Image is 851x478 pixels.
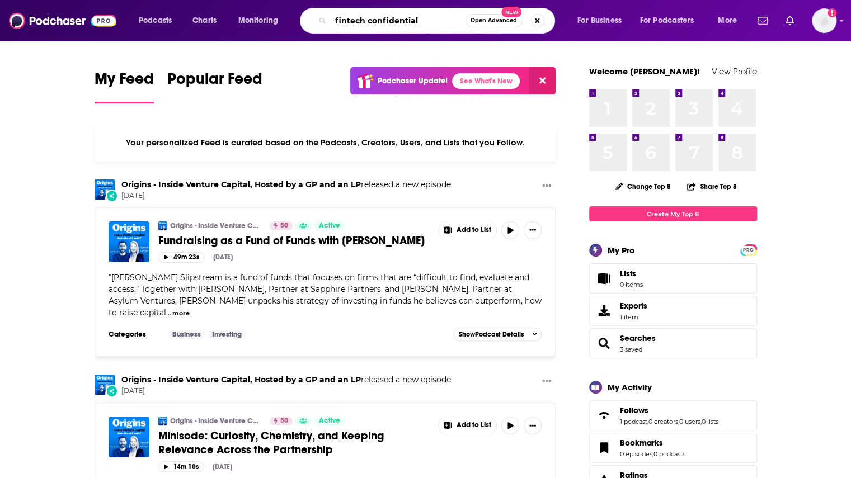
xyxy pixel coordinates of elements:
[633,12,710,30] button: open menu
[167,69,262,95] span: Popular Feed
[280,415,288,427] span: 50
[170,417,262,425] a: Origins - Inside Venture Capital, Hosted by a GP and an LP
[589,433,757,463] span: Bookmarks
[158,221,167,230] img: Origins - Inside Venture Capital, Hosted by a GP and an LP
[166,307,171,318] span: ...
[593,408,615,423] a: Follows
[620,346,642,353] a: 3 saved
[589,66,700,77] a: Welcome [PERSON_NAME]!
[9,10,116,31] img: Podchaser - Follow, Share and Rate Podcasts
[620,268,636,278] span: Lists
[158,417,167,425] img: Origins - Inside Venture Capital, Hosted by a GP and an LP
[139,13,172,29] span: Podcasts
[158,429,384,457] span: Minisode: Curiosity, Chemistry, and Keeping Relevance Across the Partnership
[280,220,288,231] span: 50
[620,438,663,448] span: Bookmarks
[121,375,361,385] a: Origins - Inside Venture Capital, Hosted by a GP and an LP
[158,252,204,263] button: 49m 23s
[314,221,345,230] a: Active
[589,296,757,326] a: Exports
[208,330,246,339] a: Investing
[311,8,566,34] div: Search podcasts, credits, & more...
[653,450,685,458] a: 0 podcasts
[647,418,648,425] span: ,
[608,382,652,392] div: My Activity
[679,418,700,425] a: 0 users
[109,330,159,339] h3: Categories
[687,176,737,197] button: Share Top 8
[812,8,836,33] button: Show profile menu
[812,8,836,33] img: User Profile
[538,179,556,193] button: Show More Button
[718,13,737,29] span: More
[593,335,615,351] a: Searches
[652,450,653,458] span: ,
[459,330,524,338] span: Show Podcast Details
[454,328,542,341] button: ShowPodcast Details
[270,417,293,425] a: 50
[620,268,643,278] span: Lists
[109,272,542,318] span: "
[95,375,115,395] a: Origins - Inside Venture Capital, Hosted by a GP and an LP
[121,375,451,385] h3: released a new episode
[577,13,622,29] span: For Business
[106,190,118,202] div: New Episode
[753,11,772,30] a: Show notifications dropdown
[524,221,542,239] button: Show More Button
[121,386,451,396] span: [DATE]
[620,313,647,321] span: 1 item
[620,301,647,311] span: Exports
[457,226,491,234] span: Add to List
[121,191,451,201] span: [DATE]
[501,7,521,17] span: New
[452,73,520,89] a: See What's New
[213,253,233,261] div: [DATE]
[702,418,718,425] a: 0 lists
[589,206,757,221] a: Create My Top 8
[331,12,466,30] input: Search podcasts, credits, & more...
[168,330,205,339] a: Business
[524,417,542,434] button: Show More Button
[648,418,678,425] a: 0 creators
[620,281,643,288] span: 0 items
[158,234,425,248] span: Fundraising as a Fund of Funds with [PERSON_NAME]
[742,245,755,254] a: PRO
[158,429,430,457] a: Minisode: Curiosity, Chemistry, and Keeping Relevance Across the Partnership
[620,450,652,458] a: 0 episodes
[213,463,232,471] div: [DATE]
[620,418,647,425] a: 1 podcast
[593,440,615,456] a: Bookmarks
[319,220,340,231] span: Active
[589,328,757,358] span: Searches
[170,221,262,230] a: Origins - Inside Venture Capital, Hosted by a GP and an LP
[131,12,186,30] button: open menu
[620,438,685,448] a: Bookmarks
[109,417,149,457] img: Minisode: Curiosity, Chemistry, and Keeping Relevance Across the Partnership
[609,179,678,193] button: Change Top 8
[109,221,149,262] img: Fundraising as a Fund of Funds with Alex Edelson
[231,12,293,30] button: open menu
[471,18,517,23] span: Open Advanced
[712,66,757,77] a: View Profile
[828,8,836,17] svg: Add a profile image
[192,13,217,29] span: Charts
[95,179,115,200] img: Origins - Inside Venture Capital, Hosted by a GP and an LP
[158,461,204,472] button: 14m 10s
[439,221,497,239] button: Show More Button
[314,417,345,425] a: Active
[109,272,542,318] span: [PERSON_NAME] Slipstream is a fund of funds that focuses on firms that are “difficult to find, ev...
[95,69,154,103] a: My Feed
[95,69,154,95] span: My Feed
[620,333,656,343] a: Searches
[812,8,836,33] span: Logged in as cmand-s
[781,11,798,30] a: Show notifications dropdown
[238,13,278,29] span: Monitoring
[319,415,340,427] span: Active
